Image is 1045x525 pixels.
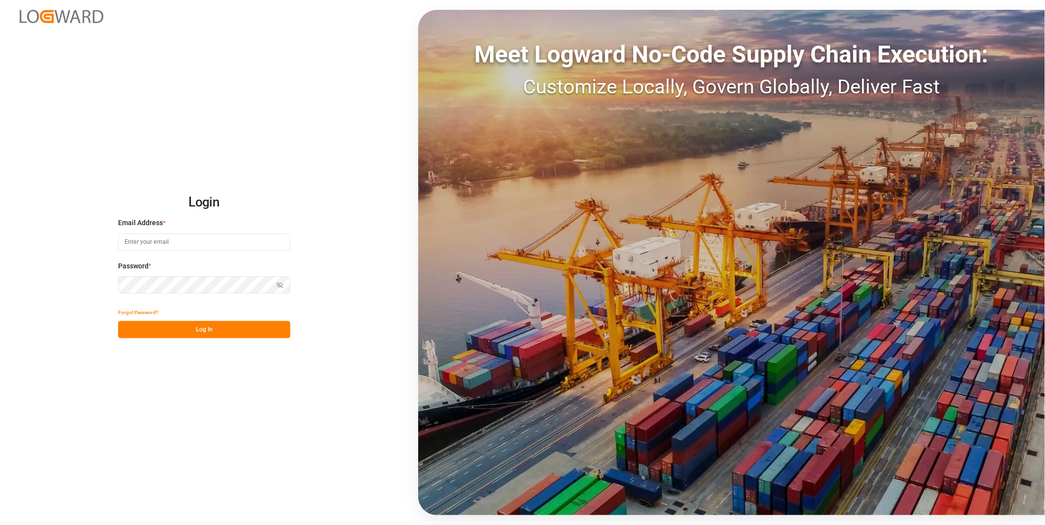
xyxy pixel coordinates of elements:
[118,261,149,271] span: Password
[118,187,290,218] h2: Login
[118,218,163,228] span: Email Address
[118,321,290,338] button: Log In
[118,233,290,251] input: Enter your email
[20,10,103,23] img: Logward_new_orange.png
[418,72,1045,102] div: Customize Locally, Govern Globally, Deliver Fast
[118,304,158,321] button: Forgot Password?
[418,37,1045,72] div: Meet Logward No-Code Supply Chain Execution:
